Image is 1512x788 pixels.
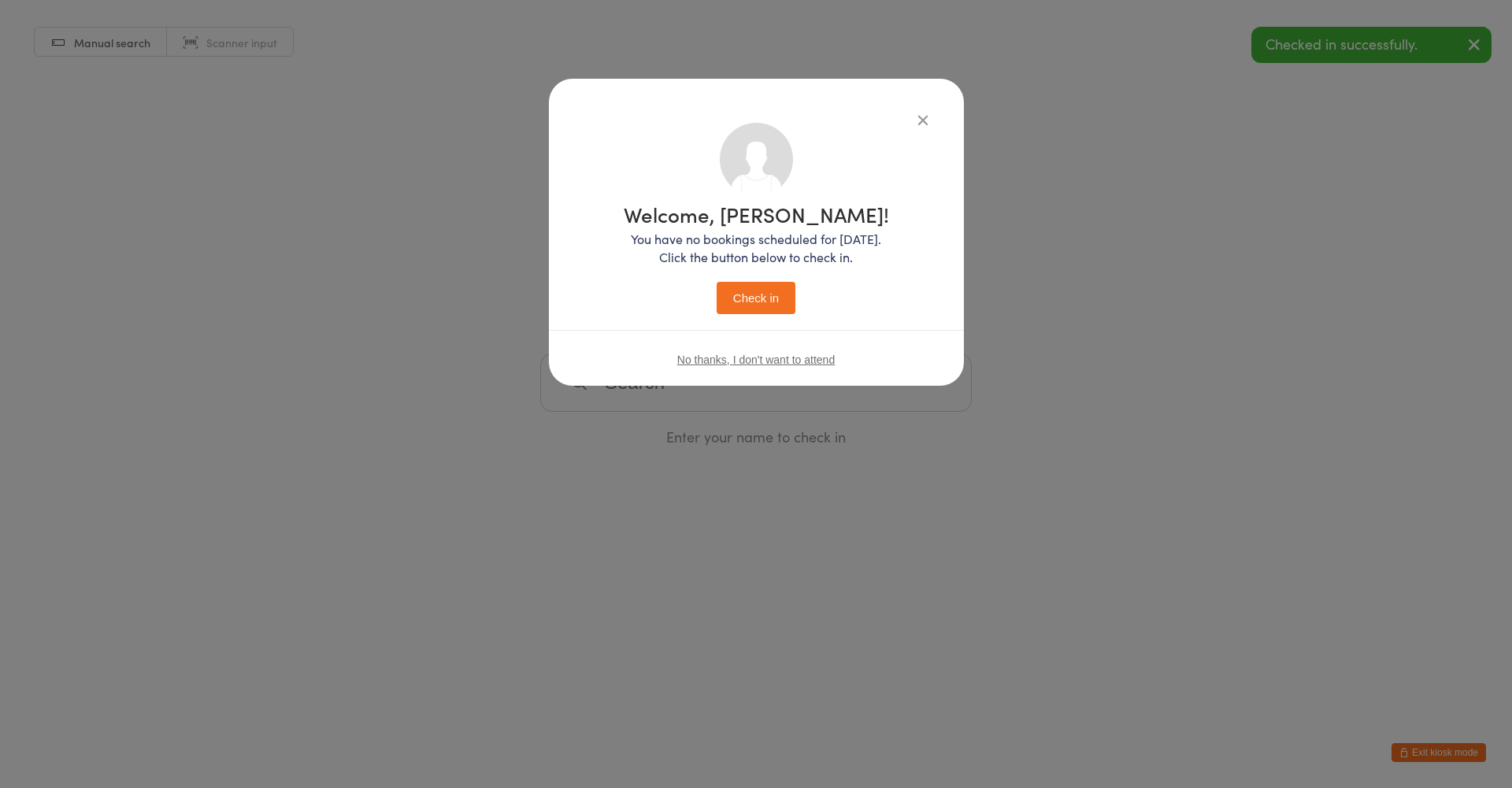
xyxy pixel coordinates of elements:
h1: Welcome, [PERSON_NAME]! [624,204,889,224]
p: You have no bookings scheduled for [DATE]. Click the button below to check in. [624,230,889,266]
button: Check in [717,282,795,314]
img: no_photo.png [720,123,793,196]
button: No thanks, I don't want to attend [677,353,835,366]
